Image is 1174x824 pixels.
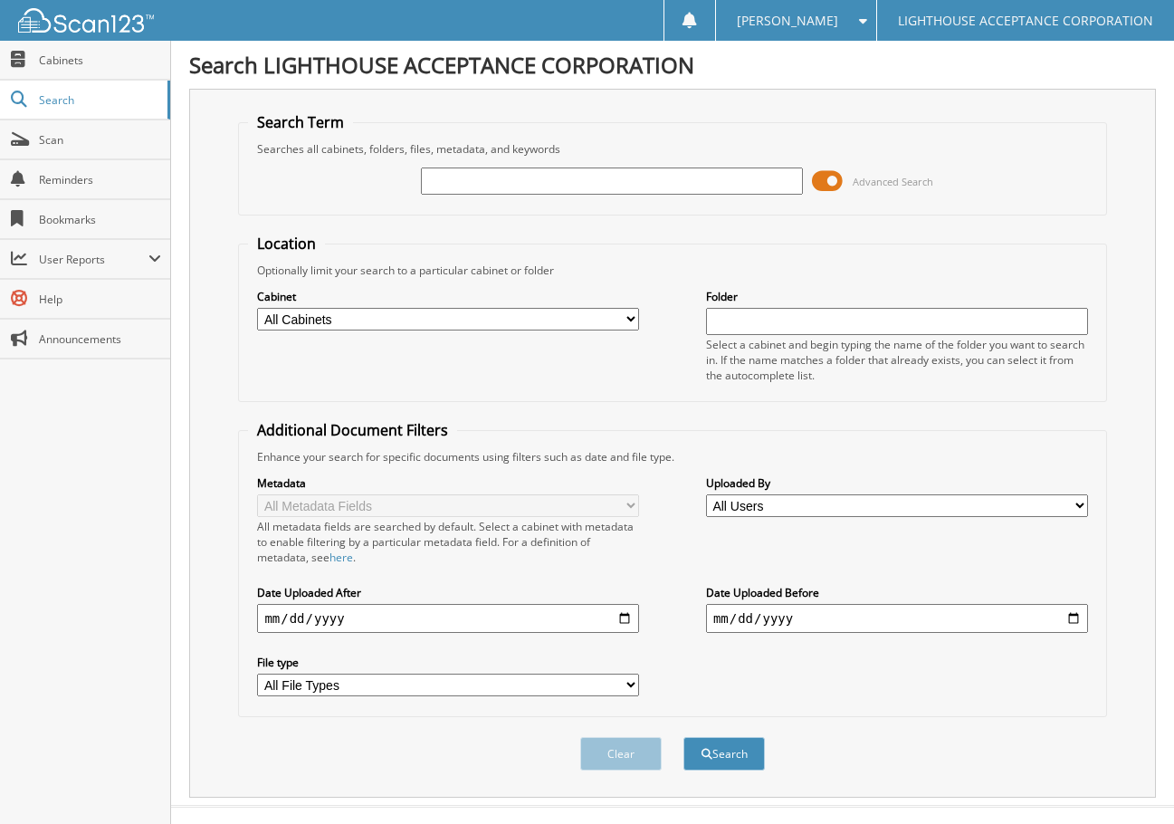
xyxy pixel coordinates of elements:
h1: Search LIGHTHOUSE ACCEPTANCE CORPORATION [189,50,1156,80]
legend: Search Term [248,112,353,132]
span: User Reports [39,252,148,267]
legend: Location [248,234,325,254]
span: LIGHTHOUSE ACCEPTANCE CORPORATION [898,15,1153,26]
input: start [257,604,639,633]
label: Cabinet [257,289,639,304]
span: Help [39,292,161,307]
span: Cabinets [39,53,161,68]
div: Select a cabinet and begin typing the name of the folder you want to search in. If the name match... [706,337,1088,383]
label: File type [257,655,639,670]
label: Folder [706,289,1088,304]
div: All metadata fields are searched by default. Select a cabinet with metadata to enable filtering b... [257,519,639,565]
label: Uploaded By [706,475,1088,491]
span: Advanced Search [853,175,933,188]
legend: Additional Document Filters [248,420,457,440]
span: Search [39,92,158,108]
label: Metadata [257,475,639,491]
div: Enhance your search for specific documents using filters such as date and file type. [248,449,1096,465]
span: Scan [39,132,161,148]
label: Date Uploaded Before [706,585,1088,600]
span: Reminders [39,172,161,187]
div: Optionally limit your search to a particular cabinet or folder [248,263,1096,278]
span: Bookmarks [39,212,161,227]
img: scan123-logo-white.svg [18,8,154,33]
div: Searches all cabinets, folders, files, metadata, and keywords [248,141,1096,157]
button: Clear [580,737,662,771]
button: Search [683,737,765,771]
span: Announcements [39,331,161,347]
a: here [329,550,353,565]
label: Date Uploaded After [257,585,639,600]
input: end [706,604,1088,633]
span: [PERSON_NAME] [737,15,838,26]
